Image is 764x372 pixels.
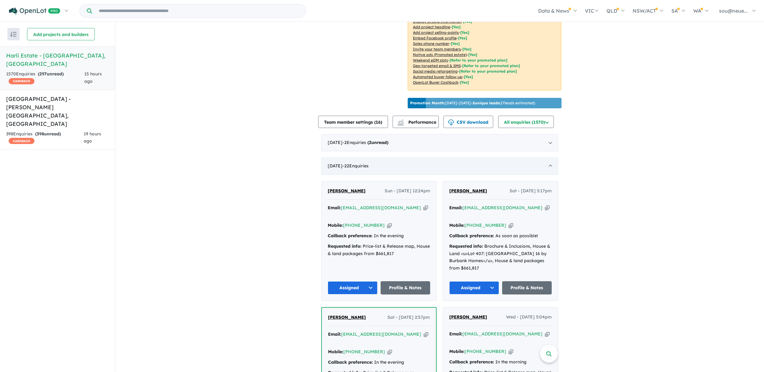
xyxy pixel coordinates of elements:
span: [Refer to your promoted plan] [450,58,507,62]
span: - 2 Enquir ies [342,140,388,145]
span: Sun - [DATE] 12:24pm [385,187,430,195]
button: Performance [393,116,439,128]
input: Try estate name, suburb, builder or developer [93,4,305,18]
div: 398 Enquir ies [6,130,84,145]
span: [PERSON_NAME] [449,188,487,194]
span: 2 [369,140,371,145]
a: Profile & Notes [381,281,430,294]
span: Performance [398,119,436,125]
div: As soon as possible! [449,232,552,240]
strong: Mobile: [328,222,343,228]
span: [ Yes ] [451,41,460,46]
span: [Yes] [464,74,473,79]
strong: Mobile: [449,222,465,228]
button: Copy [423,205,428,211]
strong: Requested info: [328,243,362,249]
span: CASHBACK [9,78,34,84]
u: Invite your team members [413,47,461,51]
u: Social media retargeting [413,69,458,74]
a: [PHONE_NUMBER] [343,349,385,354]
strong: Callback preference: [449,359,494,365]
u: Embed Facebook profile [413,36,457,40]
span: - 22 Enquir ies [342,163,369,169]
strong: Callback preference: [328,359,373,365]
a: [EMAIL_ADDRESS][DOMAIN_NAME] [341,331,421,337]
div: In the evening [328,359,430,366]
a: [PERSON_NAME] [449,314,487,321]
strong: Email: [449,331,462,337]
strong: Email: [328,331,341,337]
div: 1570 Enquir ies [6,70,84,85]
span: 297 [39,71,47,77]
img: download icon [448,119,454,126]
button: Copy [387,349,392,355]
div: In the morning [449,358,552,366]
span: Sat - [DATE] 2:57pm [387,314,430,321]
span: sou@neue... [719,8,748,14]
a: [PERSON_NAME] [449,187,487,195]
span: [Yes] [460,80,469,85]
button: Assigned [328,281,378,294]
button: All enquiries (1570) [498,116,554,128]
u: Sales phone number [413,41,449,46]
strong: ( unread) [38,71,64,77]
div: In the evening [328,232,430,240]
button: Copy [509,348,513,355]
h5: [GEOGRAPHIC_DATA] - [PERSON_NAME][GEOGRAPHIC_DATA] , [GEOGRAPHIC_DATA] [6,95,109,128]
strong: Email: [449,205,462,210]
span: [PERSON_NAME] [449,314,487,320]
div: [DATE] [321,158,558,175]
a: Profile & Notes [502,281,552,294]
span: [PERSON_NAME] [328,188,366,194]
a: [EMAIL_ADDRESS][DOMAIN_NAME] [341,205,421,210]
div: Brochure & Inclusions, House & Land <u>Lot 407: [GEOGRAPHIC_DATA] 16 by Burbank Homes</u>, House ... [449,243,552,272]
span: [Refer to your promoted plan] [459,69,517,74]
button: Copy [545,205,550,211]
span: [ Yes ] [458,36,467,40]
span: 15 hours ago [84,71,102,84]
a: [PERSON_NAME] [328,187,366,195]
strong: Callback preference: [449,233,494,238]
u: Geo-targeted email & SMS [413,63,461,68]
span: Sat - [DATE] 5:17pm [510,187,552,195]
strong: ( unread) [35,131,61,137]
b: Promotion Month: [410,101,445,105]
span: [ Yes ] [452,25,461,29]
a: [PHONE_NUMBER] [343,222,385,228]
u: Automated buyer follow-up [413,74,462,79]
strong: ( unread) [367,140,388,145]
u: Weekend eDM slots [413,58,448,62]
a: [PHONE_NUMBER] [465,349,506,354]
strong: Requested info: [449,243,483,249]
a: [PERSON_NAME] [328,314,366,321]
strong: Mobile: [328,349,343,354]
u: Native ads (Promoted estate) [413,52,467,57]
button: Assigned [449,281,499,294]
span: [PERSON_NAME] [328,314,366,320]
span: CASHBACK [9,138,34,144]
h5: Harli Estate - [GEOGRAPHIC_DATA] , [GEOGRAPHIC_DATA] [6,51,109,68]
img: Openlot PRO Logo White [9,7,60,15]
button: Team member settings (16) [318,116,388,128]
div: [DATE] [321,134,558,151]
span: Wed - [DATE] 5:04pm [506,314,552,321]
a: [EMAIL_ADDRESS][DOMAIN_NAME] [462,205,542,210]
u: Add project headline [413,25,450,29]
b: 2 unique leads [473,101,499,105]
strong: Email: [328,205,341,210]
p: [DATE] - [DATE] - ( 17 leads estimated) [410,100,535,106]
u: Add project selling-points [413,30,459,35]
a: [EMAIL_ADDRESS][DOMAIN_NAME] [462,331,542,337]
span: [Refer to your promoted plan] [462,63,520,68]
strong: Mobile: [449,349,465,354]
span: 16 [376,119,381,125]
img: bar-chart.svg [398,122,404,126]
a: [PHONE_NUMBER] [465,222,506,228]
span: [ Yes ] [462,47,471,51]
strong: Callback preference: [328,233,373,238]
span: [ Yes ] [460,30,469,35]
u: OpenLot Buyer Cashback [413,80,458,85]
span: [Yes] [468,52,477,57]
button: Copy [509,222,513,229]
img: line-chart.svg [398,119,403,123]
